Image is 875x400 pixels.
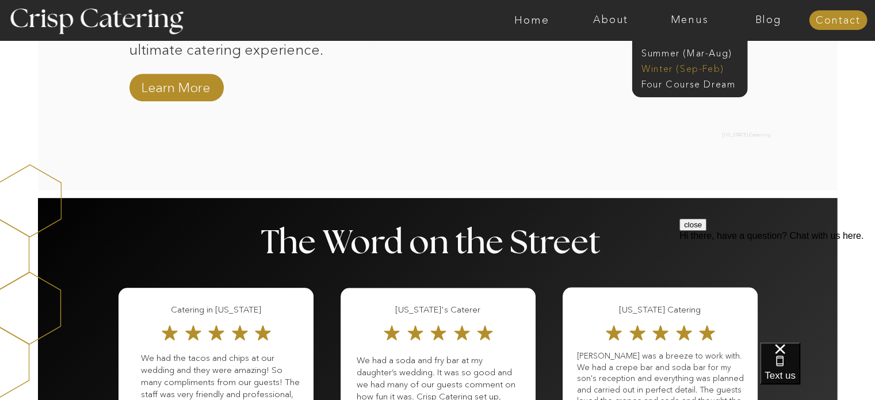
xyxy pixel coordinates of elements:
a: Learn More [137,78,215,98]
a: Blog [729,14,808,26]
iframe: podium webchat widget prompt [679,219,875,357]
a: About [571,14,650,26]
a: Menus [650,14,729,26]
h3: [US_STATE] Catering [580,303,740,317]
p: The Word on the Street [261,227,615,261]
a: Winter (Sep-Feb) [641,62,736,73]
a: Home [492,14,571,26]
a: Contact [809,15,867,26]
a: Summer (Mar-Aug) [641,47,744,58]
a: Four Course Dream [641,78,744,89]
h2: [US_STATE] Catering [723,131,812,143]
iframe: podium webchat widget bubble [760,342,875,400]
h3: Catering in [US_STATE] [136,303,296,317]
h3: [US_STATE]'s Caterer [358,303,518,317]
